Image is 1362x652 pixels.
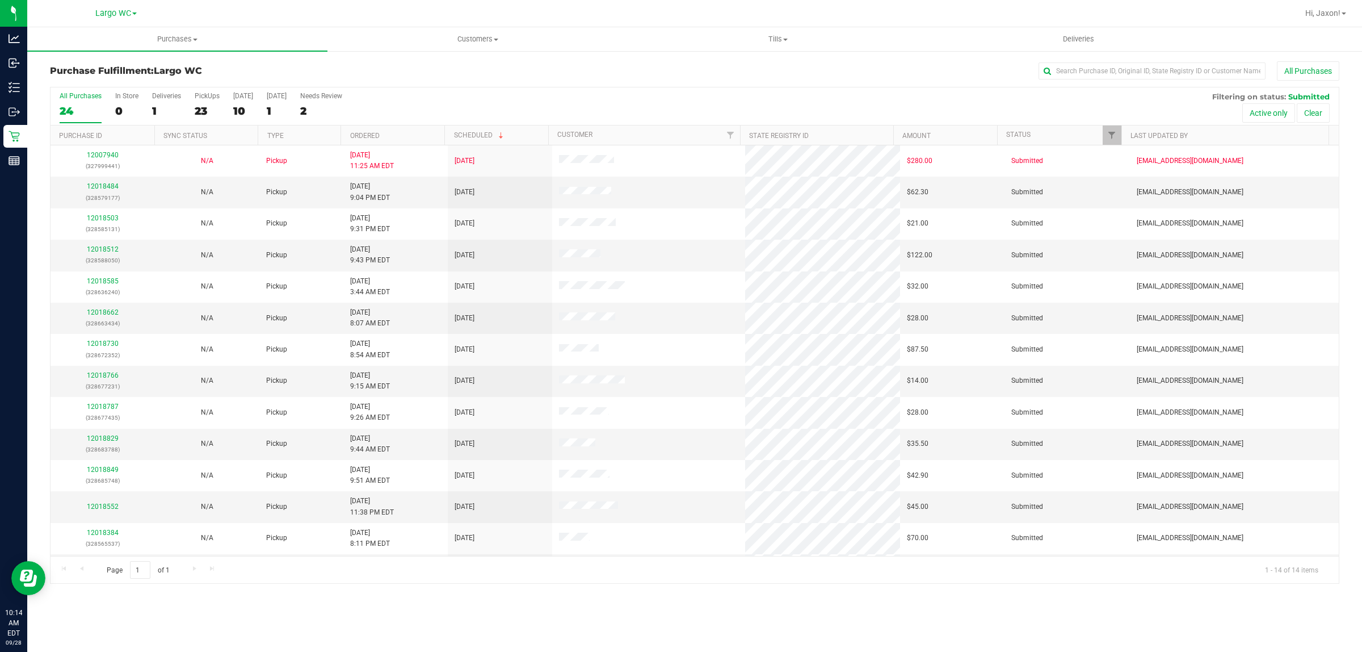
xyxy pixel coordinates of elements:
span: [DATE] [455,470,474,481]
h3: Purchase Fulfillment: [50,66,480,76]
span: Submitted [1011,156,1043,166]
span: [DATE] 3:44 AM EDT [350,276,390,298]
span: Submitted [1011,281,1043,292]
div: [DATE] [267,92,287,100]
div: PickUps [195,92,220,100]
span: [DATE] [455,187,474,198]
span: Not Applicable [201,157,213,165]
span: [DATE] 9:43 PM EDT [350,244,390,266]
p: 09/28 [5,638,22,647]
span: [EMAIL_ADDRESS][DOMAIN_NAME] [1137,218,1243,229]
inline-svg: Inbound [9,57,20,69]
a: 12018829 [87,434,119,442]
span: $70.00 [907,533,928,544]
span: Submitted [1011,470,1043,481]
span: $87.50 [907,344,928,355]
div: 23 [195,105,220,118]
button: N/A [201,501,213,512]
p: (327999441) [57,161,148,172]
span: [DATE] [455,533,474,544]
div: [DATE] [233,92,253,100]
a: Ordered [350,132,380,140]
a: Status [1006,131,1031,139]
span: [DATE] [455,375,474,386]
span: [DATE] [455,156,474,166]
span: [DATE] 9:26 AM EDT [350,402,390,423]
span: Not Applicable [201,345,213,353]
a: Tills [628,27,928,51]
inline-svg: Outbound [9,106,20,118]
span: [DATE] 9:04 PM EDT [350,181,390,203]
span: [EMAIL_ADDRESS][DOMAIN_NAME] [1137,344,1243,355]
a: 12018503 [87,214,119,222]
span: [DATE] 9:44 AM EDT [350,433,390,455]
span: Submitted [1011,533,1043,544]
span: Pickup [266,313,287,324]
span: Submitted [1011,313,1043,324]
span: [DATE] [455,281,474,292]
div: Needs Review [300,92,342,100]
a: 12018766 [87,371,119,379]
span: [DATE] [455,250,474,261]
a: 12018552 [87,503,119,511]
span: [DATE] 9:51 AM EDT [350,465,390,486]
a: Sync Status [163,132,207,140]
span: Pickup [266,344,287,355]
a: Scheduled [454,131,506,139]
span: [EMAIL_ADDRESS][DOMAIN_NAME] [1137,533,1243,544]
p: (328585131) [57,224,148,235]
a: Purchases [27,27,327,51]
span: Submitted [1011,344,1043,355]
span: [DATE] 8:54 AM EDT [350,338,390,360]
span: [EMAIL_ADDRESS][DOMAIN_NAME] [1137,438,1243,449]
span: Filtering on status: [1212,92,1286,101]
button: N/A [201,470,213,481]
button: All Purchases [1277,61,1339,81]
span: $42.90 [907,470,928,481]
p: (328672352) [57,350,148,361]
button: N/A [201,250,213,261]
span: [EMAIL_ADDRESS][DOMAIN_NAME] [1137,375,1243,386]
span: Submitted [1011,375,1043,386]
span: Not Applicable [201,440,213,448]
div: All Purchases [60,92,102,100]
span: Submitted [1011,407,1043,418]
span: Pickup [266,438,287,449]
span: Pickup [266,281,287,292]
span: Not Applicable [201,377,213,384]
a: 12018849 [87,466,119,474]
p: (328683788) [57,444,148,455]
span: Submitted [1011,250,1043,261]
span: Pickup [266,375,287,386]
span: Submitted [1011,218,1043,229]
inline-svg: Retail [9,131,20,142]
div: 24 [60,105,102,118]
button: N/A [201,187,213,198]
a: 12018484 [87,182,119,190]
span: $122.00 [907,250,932,261]
span: $21.00 [907,218,928,229]
a: Deliveries [928,27,1229,51]
span: Pickup [266,218,287,229]
span: $35.50 [907,438,928,449]
button: N/A [201,281,213,292]
span: Largo WC [95,9,131,18]
inline-svg: Reports [9,155,20,166]
span: [EMAIL_ADDRESS][DOMAIN_NAME] [1137,250,1243,261]
span: [DATE] 11:25 AM EDT [350,150,394,172]
button: Active only [1242,103,1295,123]
span: Submitted [1011,501,1043,512]
span: 1 - 14 of 14 items [1256,561,1327,578]
span: Purchases [27,34,327,44]
span: Page of 1 [97,561,179,579]
a: Customers [327,27,628,51]
button: N/A [201,407,213,418]
span: $28.00 [907,313,928,324]
span: [DATE] 9:15 AM EDT [350,370,390,392]
span: Submitted [1011,438,1043,449]
a: 12018787 [87,403,119,411]
span: $45.00 [907,501,928,512]
button: N/A [201,438,213,449]
span: Pickup [266,187,287,198]
span: [DATE] [455,501,474,512]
